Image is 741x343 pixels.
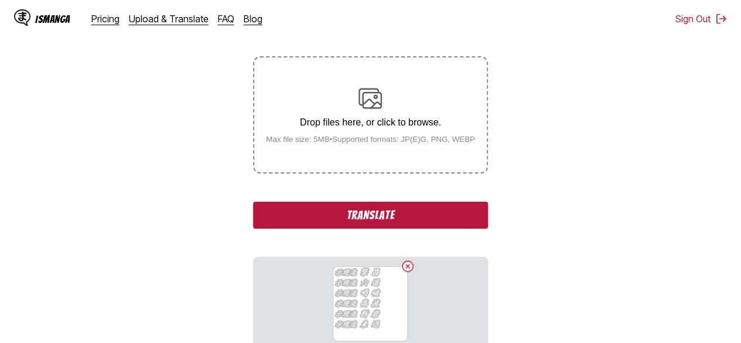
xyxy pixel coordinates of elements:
[244,13,262,25] a: Blog
[14,9,91,28] a: IsManga LogoIsManga
[715,13,727,25] img: Sign out
[257,117,484,128] p: Drop files here, or click to browse.
[91,13,119,25] a: Pricing
[401,259,415,273] button: Delete image
[218,13,234,25] a: FAQ
[253,202,487,229] button: Translate
[35,13,70,25] div: IsManga
[14,9,30,26] img: IsManga Logo
[129,13,209,25] a: Upload & Translate
[257,135,484,144] small: Max file size: 5MB • Supported formats: JP(E)G, PNG, WEBP
[675,13,727,25] button: Sign Out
